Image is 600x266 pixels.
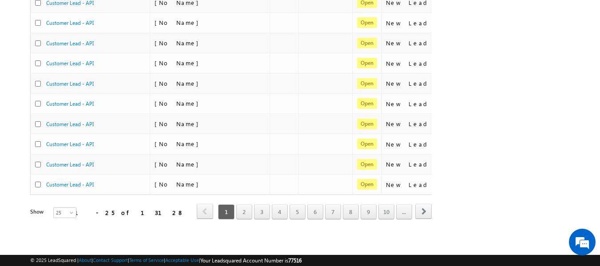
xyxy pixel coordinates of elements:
[46,121,94,127] a: Customer Lead - API
[165,257,199,263] a: Acceptable Use
[361,204,377,219] a: 9
[155,160,203,168] span: [No Name]
[129,257,164,263] a: Terms of Service
[343,204,359,219] a: 8
[415,205,432,219] a: next
[200,257,302,264] span: Your Leadsquared Account Number is
[155,99,203,107] span: [No Name]
[218,204,234,219] span: 1
[146,4,167,26] div: Minimize live chat window
[155,79,203,87] span: [No Name]
[46,141,94,147] a: Customer Lead - API
[254,204,270,219] a: 3
[30,256,302,265] span: © 2025 LeadSquared | | | | |
[155,180,203,188] span: [No Name]
[30,208,46,216] div: Show
[197,205,213,219] a: prev
[386,140,430,148] div: New Lead
[272,204,288,219] a: 4
[155,59,203,67] span: [No Name]
[357,17,377,28] span: Open
[386,60,430,67] div: New Lead
[155,120,203,127] span: [No Name]
[46,161,94,168] a: Customer Lead - API
[386,181,430,189] div: New Lead
[357,119,377,129] span: Open
[396,204,412,219] a: ...
[46,60,94,67] a: Customer Lead - API
[46,47,149,58] div: Chat with us now
[46,80,94,87] a: Customer Lead - API
[357,179,377,190] span: Open
[357,159,377,170] span: Open
[93,257,128,263] a: Contact Support
[12,82,162,198] textarea: Type your message and hit 'Enter'
[357,38,377,48] span: Open
[155,39,203,47] span: [No Name]
[386,79,430,87] div: New Lead
[155,140,203,147] span: [No Name]
[288,257,302,264] span: 77516
[46,100,94,107] a: Customer Lead - API
[357,58,377,68] span: Open
[386,160,430,168] div: New Lead
[386,100,430,108] div: New Lead
[378,204,394,219] a: 10
[197,204,213,219] span: prev
[290,204,306,219] a: 5
[357,139,377,149] span: Open
[46,181,94,188] a: Customer Lead - API
[155,19,203,26] span: [No Name]
[15,47,37,58] img: d_60004797649_company_0_60004797649
[325,204,341,219] a: 7
[386,39,430,47] div: New Lead
[53,207,76,218] a: 25
[79,257,91,263] a: About
[75,207,184,218] div: 1 - 25 of 13128
[46,20,94,26] a: Customer Lead - API
[121,205,161,217] em: Start Chat
[357,98,377,109] span: Open
[54,209,77,217] span: 25
[357,78,377,89] span: Open
[415,204,432,219] span: next
[386,19,430,27] div: New Lead
[386,120,430,128] div: New Lead
[236,204,252,219] a: 2
[46,40,94,47] a: Customer Lead - API
[307,204,323,219] a: 6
